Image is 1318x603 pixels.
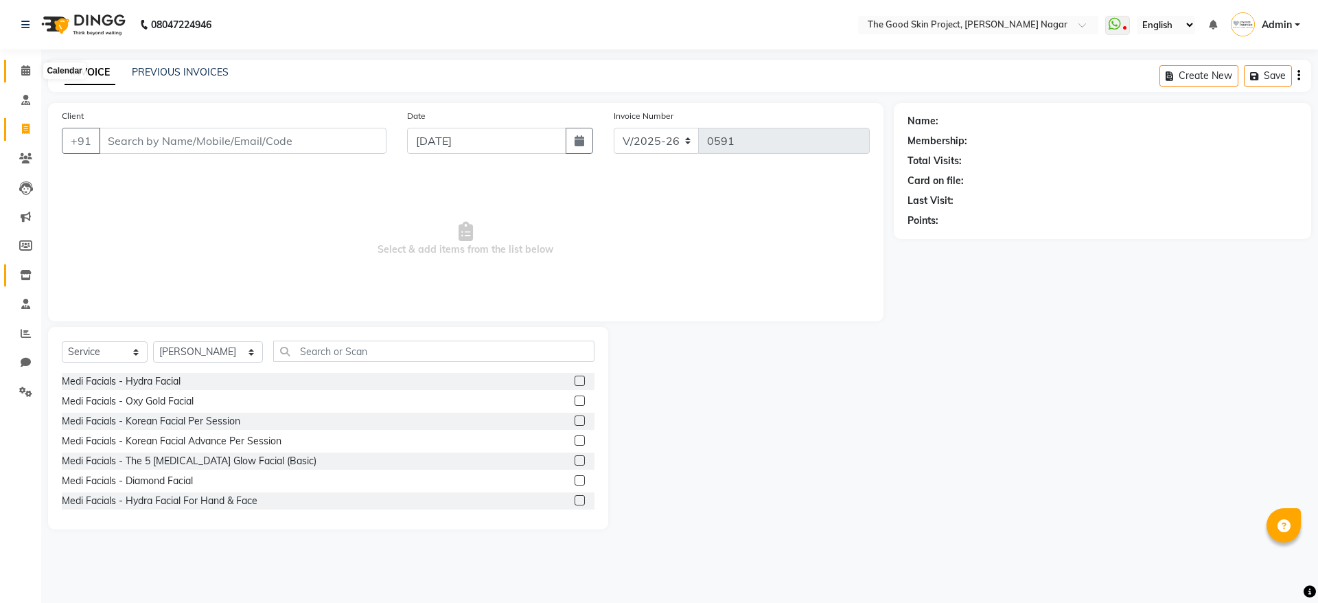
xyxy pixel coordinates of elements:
[62,434,281,448] div: Medi Facials - Korean Facial Advance Per Session
[907,174,964,188] div: Card on file:
[614,110,673,122] label: Invoice Number
[62,474,193,488] div: Medi Facials - Diamond Facial
[907,154,962,168] div: Total Visits:
[62,374,181,389] div: Medi Facials - Hydra Facial
[907,194,953,208] div: Last Visit:
[1244,65,1292,87] button: Save
[62,494,257,508] div: Medi Facials - Hydra Facial For Hand & Face
[35,5,129,44] img: logo
[62,394,194,409] div: Medi Facials - Oxy Gold Facial
[62,170,870,308] span: Select & add items from the list below
[907,214,938,228] div: Points:
[62,414,240,429] div: Medi Facials - Korean Facial Per Session
[1262,18,1292,32] span: Admin
[1231,12,1255,36] img: Admin
[132,66,229,78] a: PREVIOUS INVOICES
[151,5,211,44] b: 08047224946
[62,454,316,468] div: Medi Facials - The 5 [MEDICAL_DATA] Glow Facial (Basic)
[407,110,426,122] label: Date
[62,110,84,122] label: Client
[907,114,938,128] div: Name:
[273,341,594,362] input: Search or Scan
[43,62,85,79] div: Calendar
[99,128,386,154] input: Search by Name/Mobile/Email/Code
[1159,65,1238,87] button: Create New
[907,134,967,148] div: Membership:
[62,128,100,154] button: +91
